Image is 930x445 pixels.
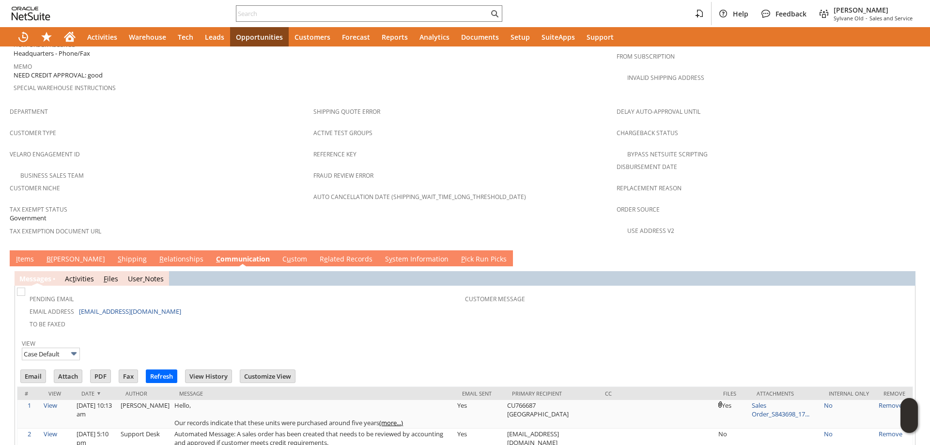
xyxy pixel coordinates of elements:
a: View [22,339,35,348]
div: Message [179,390,447,397]
a: Customer Niche [10,184,60,192]
input: Refresh [146,370,177,383]
div: # [25,390,34,397]
span: I [16,254,18,263]
a: Order Source [617,205,660,214]
a: From Subscription [617,52,675,61]
a: Activities [81,27,123,46]
span: SuiteApps [542,32,575,42]
iframe: Click here to launch Oracle Guided Learning Help Panel [900,398,918,433]
a: Customer Message [465,295,525,303]
a: To Be Faxed [30,320,65,328]
svg: Shortcuts [41,31,52,43]
span: Help [733,9,748,18]
a: No [824,430,833,438]
span: Sales and Service [869,15,913,22]
a: [EMAIL_ADDRESS][DOMAIN_NAME] [79,307,181,316]
span: Leads [205,32,224,42]
td: Hello, Our records indicate that these units were purchased around five years [172,400,454,429]
span: u [287,254,291,263]
div: Shortcuts [35,27,58,46]
img: More Options [68,348,79,359]
a: Auto Cancellation Date (shipping_wait_time_long_threshold_date) [313,193,526,201]
a: Warehouse [123,27,172,46]
span: B [46,254,51,263]
input: Attach [54,370,82,383]
a: Support [581,27,620,46]
a: SuiteApps [536,27,581,46]
span: Feedback [775,9,806,18]
svg: logo [12,7,50,20]
a: Items [14,254,36,265]
span: Customers [294,32,330,42]
a: Memo [14,62,32,71]
div: Internal Only [829,390,869,397]
a: Setup [505,27,536,46]
a: Custom [280,254,310,265]
span: S [118,254,122,263]
div: Remove [883,390,905,397]
a: Shipping [115,254,149,265]
svg: Recent Records [17,31,29,43]
a: Email Address [30,307,74,316]
div: Author [125,390,165,397]
a: Invalid Shipping Address [627,74,704,82]
input: View History [186,370,232,383]
a: Tax Exemption Document URL [10,227,101,235]
a: Forecast [336,27,376,46]
a: Use Address V2 [627,227,674,235]
span: P [461,254,465,263]
a: Velaro Engagement ID [10,150,80,158]
a: 1 [28,401,31,410]
a: Messages [19,274,51,283]
div: Attachments [757,390,814,397]
a: Chargeback Status [617,129,678,137]
a: Files [104,274,118,283]
a: View [44,430,57,438]
a: Activities [65,274,94,283]
div: Email Sent [462,390,497,397]
a: Tech [172,27,199,46]
td: Yes [455,400,505,429]
a: Reference Key [313,150,356,158]
a: UserNotes [128,274,164,283]
div: Cc [605,390,709,397]
a: Shipping Quote Error [313,107,380,116]
a: Department [10,107,48,116]
a: Remove [879,401,902,410]
input: Email [21,370,46,383]
a: Disbursement Date [617,163,677,171]
a: View [44,401,57,410]
span: C [216,254,220,263]
a: Communication [214,254,272,265]
td: [DATE] 10:13 am [74,400,118,429]
td: [PERSON_NAME] [118,400,172,429]
a: 2 [28,430,31,438]
a: Tax Exempt Status [10,205,67,214]
span: R [159,254,164,263]
a: Bypass NetSuite Scripting [627,150,708,158]
span: Oracle Guided Learning Widget. To move around, please hold and drag [900,416,918,433]
span: g [40,274,44,283]
span: [PERSON_NAME] [834,5,913,15]
span: Support [587,32,614,42]
a: Pick Run Picks [459,254,509,265]
td: CU766687 [GEOGRAPHIC_DATA] [505,400,598,429]
span: e [324,254,328,263]
a: Sales Order_S843698_17... [752,401,809,418]
span: Activities [87,32,117,42]
input: Search [236,8,489,19]
a: Pending Email [30,295,74,303]
a: System Information [383,254,451,265]
a: (more...) [379,418,403,427]
a: Unrolled view on [903,252,914,264]
span: - [866,15,868,22]
span: F [104,274,107,283]
a: Reports [376,27,414,46]
span: Reports [382,32,408,42]
span: Government [10,214,46,223]
a: Delay Auto-Approval Until [617,107,700,116]
a: Customer Type [10,129,56,137]
a: Opportunities [230,27,289,46]
a: Active Test Groups [313,129,372,137]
